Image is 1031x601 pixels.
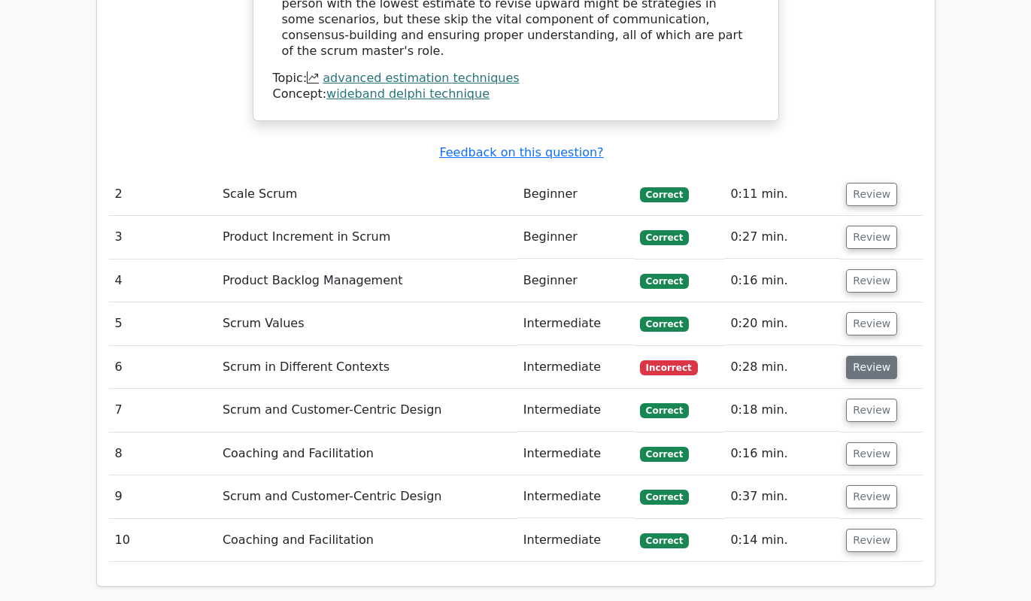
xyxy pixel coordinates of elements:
[724,475,840,518] td: 0:37 min.
[724,433,840,475] td: 0:16 min.
[109,519,217,562] td: 10
[724,302,840,345] td: 0:20 min.
[517,475,634,518] td: Intermediate
[640,490,689,505] span: Correct
[846,356,897,379] button: Review
[640,533,689,548] span: Correct
[109,475,217,518] td: 9
[217,389,517,432] td: Scrum and Customer-Centric Design
[326,87,490,101] a: wideband delphi technique
[846,399,897,422] button: Review
[517,173,634,216] td: Beginner
[640,317,689,332] span: Correct
[724,173,840,216] td: 0:11 min.
[517,433,634,475] td: Intermediate
[517,216,634,259] td: Beginner
[217,475,517,518] td: Scrum and Customer-Centric Design
[846,529,897,552] button: Review
[217,346,517,389] td: Scrum in Different Contexts
[109,433,217,475] td: 8
[724,260,840,302] td: 0:16 min.
[273,87,759,102] div: Concept:
[217,260,517,302] td: Product Backlog Management
[640,230,689,245] span: Correct
[109,216,217,259] td: 3
[109,389,217,432] td: 7
[846,183,897,206] button: Review
[109,346,217,389] td: 6
[217,302,517,345] td: Scrum Values
[724,346,840,389] td: 0:28 min.
[109,260,217,302] td: 4
[217,433,517,475] td: Coaching and Facilitation
[846,485,897,508] button: Review
[846,312,897,335] button: Review
[517,389,634,432] td: Intermediate
[640,274,689,289] span: Correct
[640,187,689,202] span: Correct
[109,173,217,216] td: 2
[323,71,519,85] a: advanced estimation techniques
[439,145,603,159] a: Feedback on this question?
[517,519,634,562] td: Intermediate
[724,216,840,259] td: 0:27 min.
[217,216,517,259] td: Product Increment in Scrum
[846,226,897,249] button: Review
[517,302,634,345] td: Intermediate
[640,447,689,462] span: Correct
[724,389,840,432] td: 0:18 min.
[517,260,634,302] td: Beginner
[640,403,689,418] span: Correct
[273,71,759,87] div: Topic:
[109,302,217,345] td: 5
[724,519,840,562] td: 0:14 min.
[846,442,897,466] button: Review
[640,360,698,375] span: Incorrect
[517,346,634,389] td: Intermediate
[217,173,517,216] td: Scale Scrum
[846,269,897,293] button: Review
[217,519,517,562] td: Coaching and Facilitation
